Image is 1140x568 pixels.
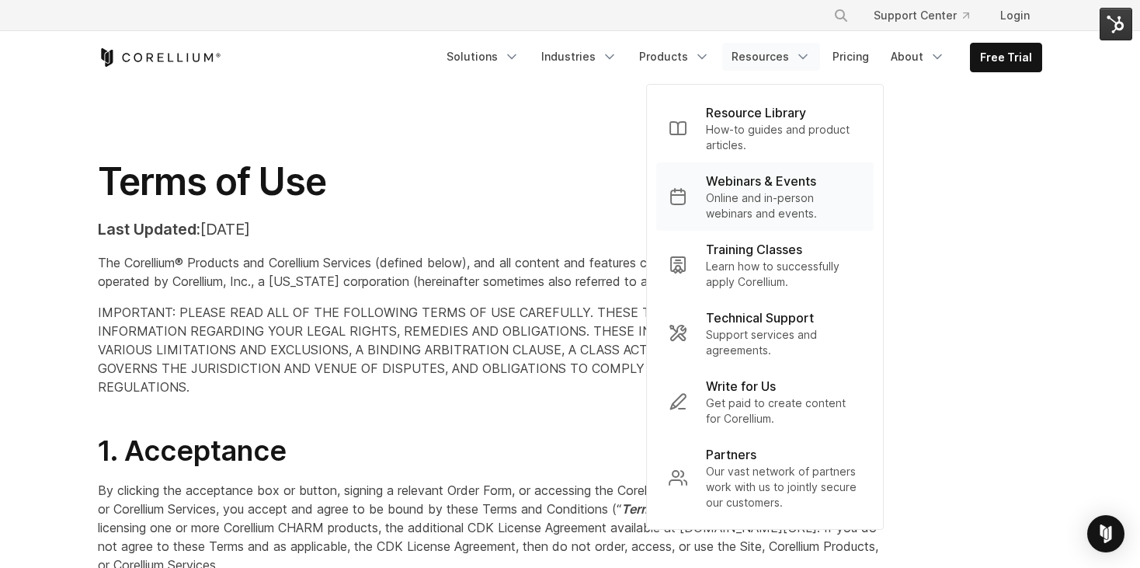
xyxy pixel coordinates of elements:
[98,255,834,289] span: The Corellium® Products and Corellium Services (defined below), and all content and features cont...
[827,2,855,30] button: Search
[1087,515,1124,552] div: Open Intercom Messenger
[706,308,814,327] p: Technical Support
[722,43,820,71] a: Resources
[437,43,1042,72] div: Navigation Menu
[621,501,659,517] em: Terms
[630,43,719,71] a: Products
[706,445,756,464] p: Partners
[706,122,861,153] p: How-to guides and product articles.
[98,220,200,239] strong: Last Updated:
[656,436,874,520] a: Partners Our vast network of partners work with us to jointly secure our customers.
[706,259,861,290] p: Learn how to successfully apply Corellium.
[98,434,287,468] span: 1. Acceptance
[988,2,1042,30] a: Login
[656,162,874,231] a: Webinars & Events Online and in-person webinars and events.
[706,396,861,427] p: Get paid to create content for Corellium.
[706,103,806,122] p: Resource Library
[706,327,861,358] p: Support services and agreements.
[706,464,861,511] p: Our vast network of partners work with us to jointly secure our customers.
[1100,8,1132,40] img: HubSpot Tools Menu Toggle
[98,218,880,241] p: [DATE]
[656,368,874,436] a: Write for Us Get paid to create content for Corellium.
[656,299,874,368] a: Technical Support Support services and agreements.
[706,172,816,190] p: Webinars & Events
[815,2,1042,30] div: Navigation Menu
[881,43,954,71] a: About
[706,240,802,259] p: Training Classes
[437,43,529,71] a: Solutions
[98,159,880,205] h1: Terms of Use
[971,44,1041,71] a: Free Trial
[98,48,221,67] a: Corellium Home
[861,2,982,30] a: Support Center
[98,305,870,395] span: IMPORTANT: PLEASE READ ALL OF THE FOLLOWING TERMS OF USE CAREFULLY. THESE TERMS CONTAIN IMPORTANT...
[706,377,776,396] p: Write for Us
[706,190,861,221] p: Online and in-person webinars and events.
[532,43,627,71] a: Industries
[656,94,874,162] a: Resource Library How-to guides and product articles.
[656,231,874,299] a: Training Classes Learn how to successfully apply Corellium.
[823,43,878,71] a: Pricing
